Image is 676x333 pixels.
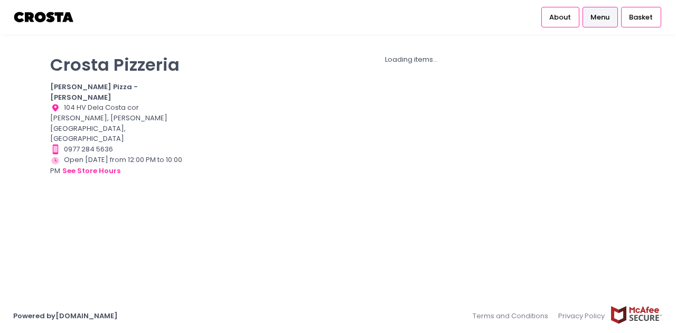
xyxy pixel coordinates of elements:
[610,306,663,324] img: mcafee-secure
[590,12,609,23] span: Menu
[473,306,553,326] a: Terms and Conditions
[549,12,571,23] span: About
[50,82,138,102] b: [PERSON_NAME] Pizza - [PERSON_NAME]
[553,306,611,326] a: Privacy Policy
[629,12,653,23] span: Basket
[583,7,618,27] a: Menu
[50,144,184,155] div: 0977 284 5636
[50,102,184,144] div: 104 HV Dela Costa cor [PERSON_NAME], [PERSON_NAME][GEOGRAPHIC_DATA], [GEOGRAPHIC_DATA]
[541,7,579,27] a: About
[62,165,121,177] button: see store hours
[50,54,184,75] p: Crosta Pizzeria
[198,54,626,65] div: Loading items...
[13,311,118,321] a: Powered by[DOMAIN_NAME]
[50,155,184,177] div: Open [DATE] from 12:00 PM to 10:00 PM
[13,8,75,26] img: logo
